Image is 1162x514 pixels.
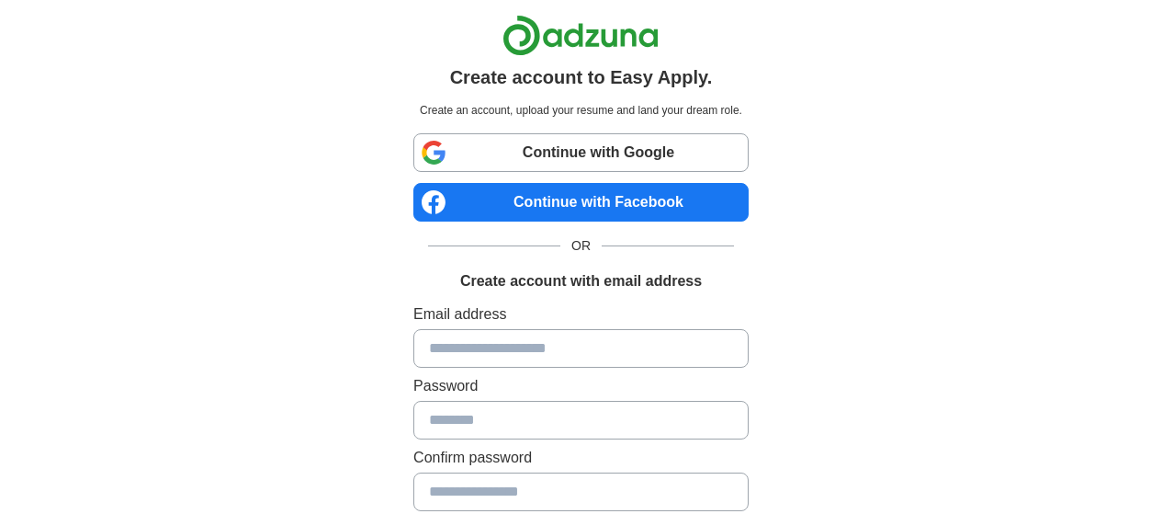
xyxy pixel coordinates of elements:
h1: Create account with email address [460,270,702,292]
span: OR [560,236,602,256]
img: Adzuna logo [502,15,659,56]
a: Continue with Google [413,133,749,172]
label: Email address [413,303,749,326]
label: Confirm password [413,447,749,469]
p: Create an account, upload your resume and land your dream role. [417,102,745,119]
a: Continue with Facebook [413,183,749,222]
h1: Create account to Easy Apply. [450,63,713,91]
label: Password [413,375,749,397]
